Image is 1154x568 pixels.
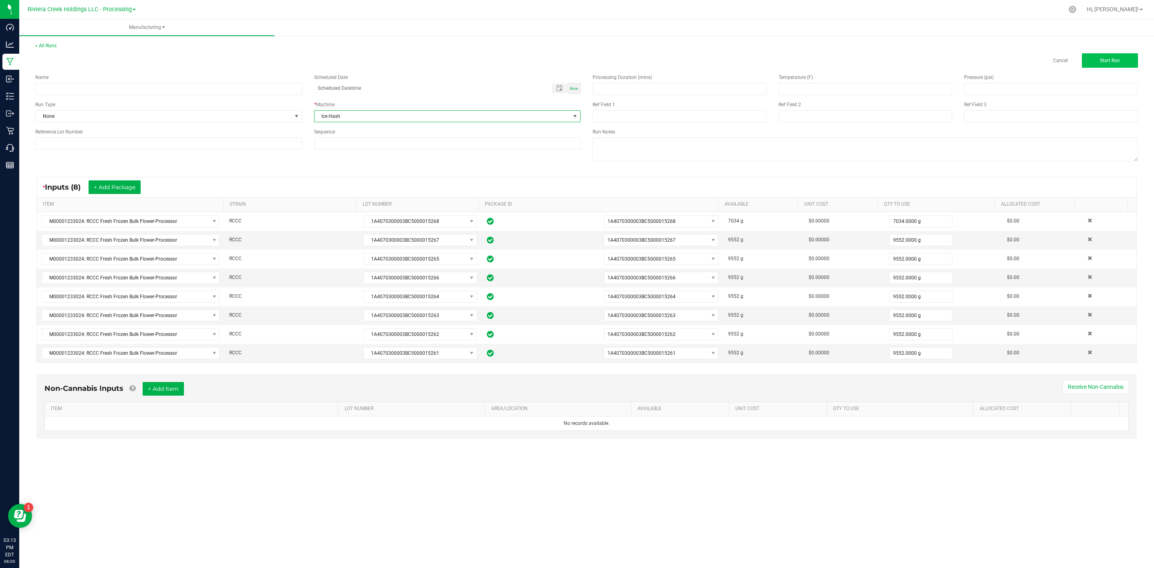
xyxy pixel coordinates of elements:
span: $0.00000 [809,331,829,337]
span: Hi, [PERSON_NAME]! [1087,6,1139,12]
span: 1A4070300003BC5000015266 [364,272,467,283]
a: ITEMSortable [51,406,335,412]
span: RCCC [229,256,242,261]
span: 1A4070300003BC5000015267 [607,237,676,243]
span: Non-Cannabis Inputs [44,384,123,393]
span: $0.00000 [809,218,829,224]
a: ITEMSortable [43,201,220,208]
span: 9552 [728,350,739,356]
span: g [740,350,743,356]
a: Unit CostSortable [804,201,875,208]
button: + Add Item [143,382,184,396]
span: RCCC [229,331,242,337]
button: Start Run [1082,53,1138,68]
span: None [36,111,292,122]
span: M00001233024: RCCC Fresh Frozen Bulk Flower-Processor [42,272,209,283]
span: M00001233024: RCCC Fresh Frozen Bulk Flower-Processor [42,310,209,321]
span: 9552 [728,293,739,299]
p: 03:13 PM EDT [4,537,16,558]
span: NO DATA FOUND [42,309,220,321]
inline-svg: Retail [6,127,14,135]
inline-svg: Call Center [6,144,14,152]
span: 1A4070300003BC5000015267 [364,234,467,246]
a: < All Runs [35,43,56,49]
span: Ref Field 1 [593,102,615,107]
span: 1A4070300003BC5000015262 [607,332,676,337]
span: In Sync [487,273,494,283]
span: $0.00000 [809,275,829,280]
span: M00001233024: RCCC Fresh Frozen Bulk Flower-Processor [42,234,209,246]
span: NO DATA FOUND [42,328,220,340]
span: RCCC [229,350,242,356]
a: AREA/LOCATIONSortable [491,406,628,412]
span: In Sync [487,235,494,245]
span: Reference Lot Number [35,129,83,135]
span: 1A4070300003BC5000015268 [607,218,676,224]
span: Temperature (F) [779,75,813,80]
a: Manufacturing [19,19,274,36]
span: Ref Field 2 [779,102,801,107]
span: RCCC [229,237,242,243]
span: $0.00 [1007,312,1019,318]
span: Ice Hash [315,111,571,122]
span: 1A4070300003BC5000015265 [607,256,676,262]
span: 9552 [728,237,739,243]
span: $0.00000 [809,237,829,243]
span: Start Run [1100,58,1120,63]
inline-svg: Manufacturing [6,58,14,66]
span: 9552 [728,331,739,337]
span: NO DATA FOUND [42,215,220,227]
span: Inputs (8) [45,183,89,192]
a: AVAILABLESortable [638,406,726,412]
span: $0.00000 [809,256,829,261]
span: In Sync [487,348,494,358]
span: Machine [316,102,335,107]
span: Run Type [35,101,55,108]
span: Processing Duration (mins) [593,75,652,80]
a: PACKAGE IDSortable [485,201,715,208]
span: 1A4070300003BC5000015264 [607,294,676,299]
span: Now [570,86,578,91]
span: Scheduled Date [314,75,348,80]
a: Allocated CostSortable [980,406,1068,412]
a: Add Non-Cannabis items that were also consumed in the run (e.g. gloves and packaging); Also add N... [129,384,135,393]
span: g [740,218,743,224]
span: 7034 [728,218,739,224]
div: Manage settings [1067,6,1077,13]
span: g [740,312,743,318]
a: Allocated CostSortable [1001,201,1071,208]
span: Run Notes [593,129,615,135]
span: RCCC [229,293,242,299]
span: Sequence [314,129,335,135]
span: g [740,237,743,243]
span: $0.00000 [809,293,829,299]
a: Cancel [1053,57,1068,64]
span: $0.00 [1007,218,1019,224]
span: $0.00 [1007,275,1019,280]
span: g [740,275,743,280]
span: $0.00 [1007,237,1019,243]
span: $0.00 [1007,256,1019,261]
span: 1A4070300003BC5000015261 [607,350,676,356]
a: LOT NUMBERSortable [345,406,482,412]
inline-svg: Outbound [6,109,14,117]
inline-svg: Dashboard [6,23,14,31]
a: STRAINSortable [230,201,353,208]
span: M00001233024: RCCC Fresh Frozen Bulk Flower-Processor [42,329,209,340]
span: 1A4070300003BC5000015265 [364,253,467,265]
p: 08/20 [4,558,16,564]
span: NO DATA FOUND [42,234,220,246]
button: Receive Non-Cannabis [1063,380,1129,394]
span: $0.00 [1007,331,1019,337]
inline-svg: Inventory [6,92,14,100]
span: 9552 [728,256,739,261]
a: AVAILABLESortable [724,201,795,208]
span: $0.00 [1007,293,1019,299]
inline-svg: Inbound [6,75,14,83]
span: 9552 [728,312,739,318]
inline-svg: Reports [6,161,14,169]
span: M00001233024: RCCC Fresh Frozen Bulk Flower-Processor [42,253,209,265]
span: 1A4070300003BC5000015263 [364,310,467,321]
span: 1A4070300003BC5000015266 [607,275,676,281]
button: + Add Package [89,180,141,194]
